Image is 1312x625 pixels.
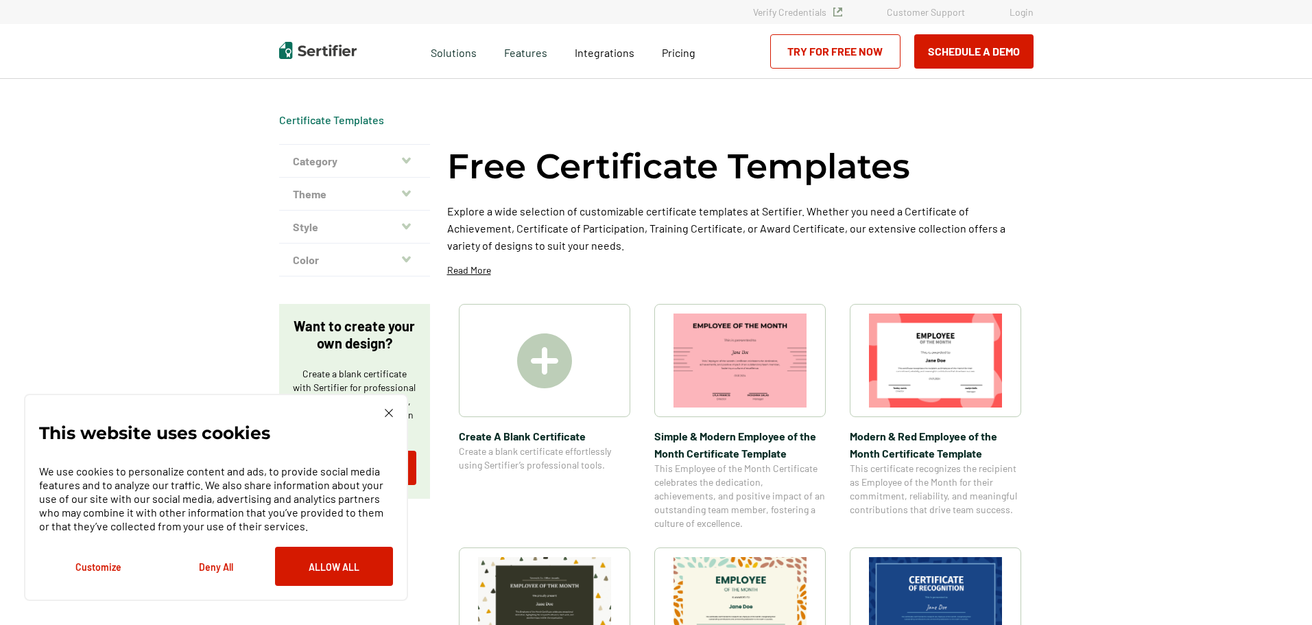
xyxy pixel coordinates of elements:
span: Modern & Red Employee of the Month Certificate Template [850,427,1021,462]
button: Deny All [157,547,275,586]
a: Verify Credentials [753,6,842,18]
a: Login [1010,6,1034,18]
p: We use cookies to personalize content and ads, to provide social media features and to analyze ou... [39,464,393,533]
img: Modern & Red Employee of the Month Certificate Template [869,314,1002,408]
a: Customer Support [887,6,965,18]
span: Create A Blank Certificate [459,427,630,445]
a: Certificate Templates [279,113,384,126]
a: Simple & Modern Employee of the Month Certificate TemplateSimple & Modern Employee of the Month C... [654,304,826,530]
iframe: Chat Widget [1243,559,1312,625]
p: Explore a wide selection of customizable certificate templates at Sertifier. Whether you need a C... [447,202,1034,254]
p: Read More [447,263,491,277]
button: Customize [39,547,157,586]
a: Pricing [662,43,695,60]
button: Category [279,145,430,178]
button: Allow All [275,547,393,586]
img: Simple & Modern Employee of the Month Certificate Template [673,314,807,408]
a: Try for Free Now [770,34,900,69]
a: Integrations [575,43,634,60]
span: Pricing [662,46,695,59]
p: Create a blank certificate with Sertifier for professional presentations, credentials, and custom... [293,367,416,436]
button: Schedule a Demo [914,34,1034,69]
img: Verified [833,8,842,16]
img: Cookie Popup Close [385,409,393,417]
button: Theme [279,178,430,211]
img: Create A Blank Certificate [517,333,572,388]
p: Want to create your own design? [293,318,416,352]
div: Breadcrumb [279,113,384,127]
span: Features [504,43,547,60]
p: This website uses cookies [39,426,270,440]
span: Certificate Templates [279,113,384,127]
a: Modern & Red Employee of the Month Certificate TemplateModern & Red Employee of the Month Certifi... [850,304,1021,530]
button: Color [279,244,430,276]
button: Style [279,211,430,244]
span: Create a blank certificate effortlessly using Sertifier’s professional tools. [459,445,630,472]
span: This Employee of the Month Certificate celebrates the dedication, achievements, and positive impa... [654,462,826,530]
span: Integrations [575,46,634,59]
span: Simple & Modern Employee of the Month Certificate Template [654,427,826,462]
span: Solutions [431,43,477,60]
span: This certificate recognizes the recipient as Employee of the Month for their commitment, reliabil... [850,462,1021,517]
h1: Free Certificate Templates [447,144,910,189]
img: Sertifier | Digital Credentialing Platform [279,42,357,59]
